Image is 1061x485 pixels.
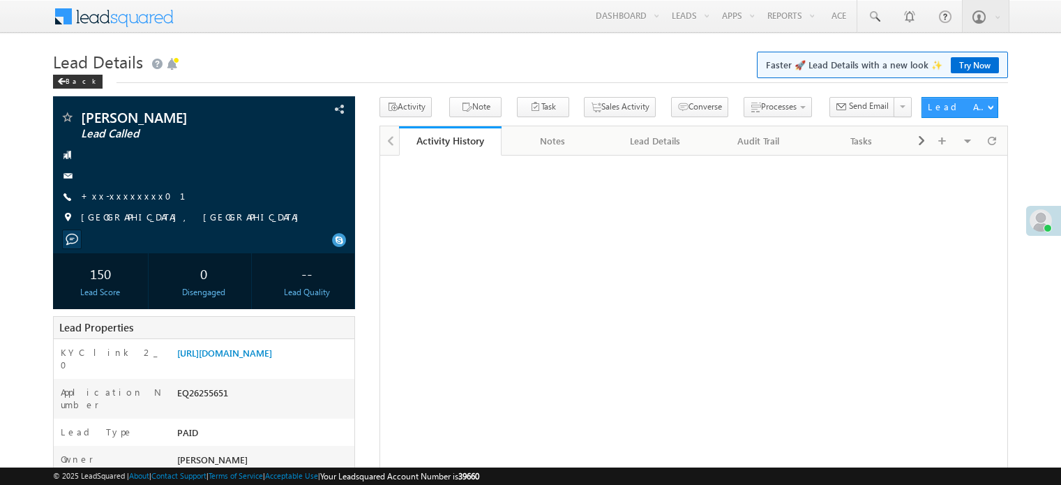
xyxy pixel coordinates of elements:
a: Try Now [951,57,999,73]
button: Note [449,97,502,117]
span: Your Leadsquared Account Number is [320,471,479,482]
button: Converse [671,97,728,117]
div: Back [53,75,103,89]
a: Acceptable Use [265,471,318,480]
a: Audit Trail [707,126,810,156]
label: Application Number [61,386,163,411]
span: Lead Called [81,127,268,141]
button: Sales Activity [584,97,656,117]
span: [PERSON_NAME] [177,454,248,465]
span: [PERSON_NAME] [81,110,268,124]
button: Send Email [829,97,895,117]
button: Activity [379,97,432,117]
div: Lead Actions [928,100,987,113]
span: [GEOGRAPHIC_DATA], [GEOGRAPHIC_DATA] [81,211,306,225]
label: Lead Type [61,426,133,438]
div: -- [263,260,351,286]
div: PAID [174,426,354,445]
label: Owner [61,453,93,465]
div: Tasks [822,133,901,149]
span: Lead Details [53,50,143,73]
a: +xx-xxxxxxxx01 [81,190,202,202]
div: Notes [513,133,592,149]
span: Lead Properties [59,320,133,334]
span: 39660 [458,471,479,482]
span: Faster 🚀 Lead Details with a new look ✨ [766,58,999,72]
a: Lead Details [605,126,707,156]
label: KYC link 2_0 [61,346,163,371]
span: © 2025 LeadSquared | | | | | [53,470,479,483]
a: Notes [502,126,604,156]
a: Activity History [399,126,502,156]
a: Contact Support [151,471,206,480]
div: Audit Trail [718,133,797,149]
div: Lead Quality [263,286,351,299]
div: EQ26255651 [174,386,354,405]
div: 0 [160,260,248,286]
button: Processes [744,97,812,117]
span: Send Email [849,100,889,112]
div: Lead Score [57,286,144,299]
div: Disengaged [160,286,248,299]
div: Activity History [409,134,491,147]
button: Lead Actions [921,97,998,118]
button: Task [517,97,569,117]
a: [URL][DOMAIN_NAME] [177,347,272,359]
a: Back [53,74,110,86]
span: Processes [761,101,797,112]
a: Terms of Service [209,471,263,480]
div: 150 [57,260,144,286]
div: Lead Details [616,133,695,149]
a: Tasks [811,126,913,156]
a: About [129,471,149,480]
